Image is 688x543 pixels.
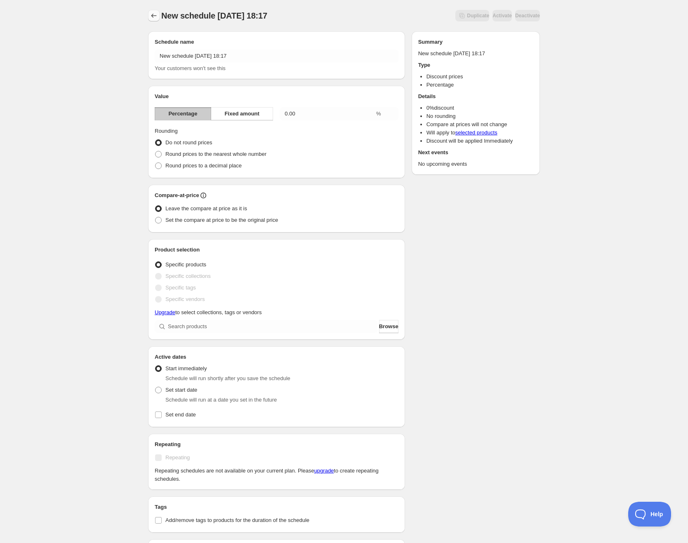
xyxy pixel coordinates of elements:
[165,296,205,302] span: Specific vendors
[418,160,533,168] p: No upcoming events
[211,107,273,120] button: Fixed amount
[148,10,160,21] button: Schedules
[418,49,533,58] p: New schedule [DATE] 18:17
[165,517,309,523] span: Add/remove tags to products for the duration of the schedule
[155,467,398,483] p: Repeating schedules are not available on your current plan. Please to create repeating schedules.
[628,502,672,527] iframe: Toggle Customer Support
[165,273,211,279] span: Specific collections
[155,107,211,120] button: Percentage
[165,162,242,169] span: Round prices to a decimal place
[426,73,533,81] li: Discount prices
[426,137,533,145] li: Discount will be applied Immediately
[165,284,196,291] span: Specific tags
[426,81,533,89] li: Percentage
[168,320,377,333] input: Search products
[379,320,398,333] button: Browse
[155,309,175,315] a: Upgrade
[165,261,206,268] span: Specific products
[165,454,190,461] span: Repeating
[155,65,226,71] span: Your customers won't see this
[376,110,381,117] span: %
[155,503,398,511] h2: Tags
[155,308,398,317] p: to select collections, tags or vendors
[165,397,277,403] span: Schedule will run at a date you set in the future
[155,128,178,134] span: Rounding
[165,411,196,418] span: Set end date
[155,38,398,46] h2: Schedule name
[165,139,212,146] span: Do not round prices
[165,217,278,223] span: Set the compare at price to be the original price
[155,353,398,361] h2: Active dates
[161,11,267,20] span: New schedule [DATE] 18:17
[426,129,533,137] li: Will apply to
[314,468,334,474] a: upgrade
[224,110,259,118] span: Fixed amount
[165,365,207,371] span: Start immediately
[165,151,266,157] span: Round prices to the nearest whole number
[426,120,533,129] li: Compare at prices will not change
[426,104,533,112] li: 0 % discount
[155,440,398,449] h2: Repeating
[155,191,199,200] h2: Compare-at-price
[418,148,533,157] h2: Next events
[418,92,533,101] h2: Details
[379,322,398,331] span: Browse
[418,61,533,69] h2: Type
[168,110,197,118] span: Percentage
[426,112,533,120] li: No rounding
[155,92,398,101] h2: Value
[455,129,497,136] a: selected products
[155,246,398,254] h2: Product selection
[165,375,290,381] span: Schedule will run shortly after you save the schedule
[418,38,533,46] h2: Summary
[165,387,197,393] span: Set start date
[165,205,247,212] span: Leave the compare at price as it is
